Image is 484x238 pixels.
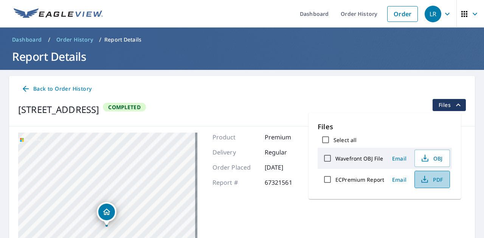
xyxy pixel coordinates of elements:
h1: Report Details [9,49,475,64]
div: [STREET_ADDRESS] [18,103,99,116]
button: Email [387,153,411,164]
p: Order Placed [213,163,258,172]
li: / [99,35,101,44]
label: Select all [334,136,357,144]
button: OBJ [414,150,450,167]
img: EV Logo [14,8,103,20]
button: Email [387,174,411,185]
label: Wavefront OBJ File [335,155,383,162]
a: Order History [53,34,96,46]
span: Completed [104,104,145,111]
p: [DATE] [265,163,310,172]
p: Product [213,133,258,142]
div: LR [425,6,441,22]
p: Delivery [213,148,258,157]
label: ECPremium Report [335,176,384,183]
span: Dashboard [12,36,42,43]
button: PDF [414,171,450,188]
p: Report Details [104,36,141,43]
span: Order History [56,36,93,43]
span: Back to Order History [21,84,92,94]
span: PDF [419,175,444,184]
a: Order [387,6,418,22]
li: / [48,35,50,44]
span: OBJ [419,154,444,163]
p: Files [318,122,452,132]
p: 67321561 [265,178,310,187]
span: Email [390,155,408,162]
div: Dropped pin, building 1, Residential property, 9035 S 1700 E Sandy, UT 84093 [97,202,116,226]
button: filesDropdownBtn-67321561 [432,99,466,111]
p: Report # [213,178,258,187]
p: Premium [265,133,310,142]
span: Email [390,176,408,183]
nav: breadcrumb [9,34,475,46]
p: Regular [265,148,310,157]
a: Dashboard [9,34,45,46]
a: Back to Order History [18,82,95,96]
span: Files [439,100,463,110]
